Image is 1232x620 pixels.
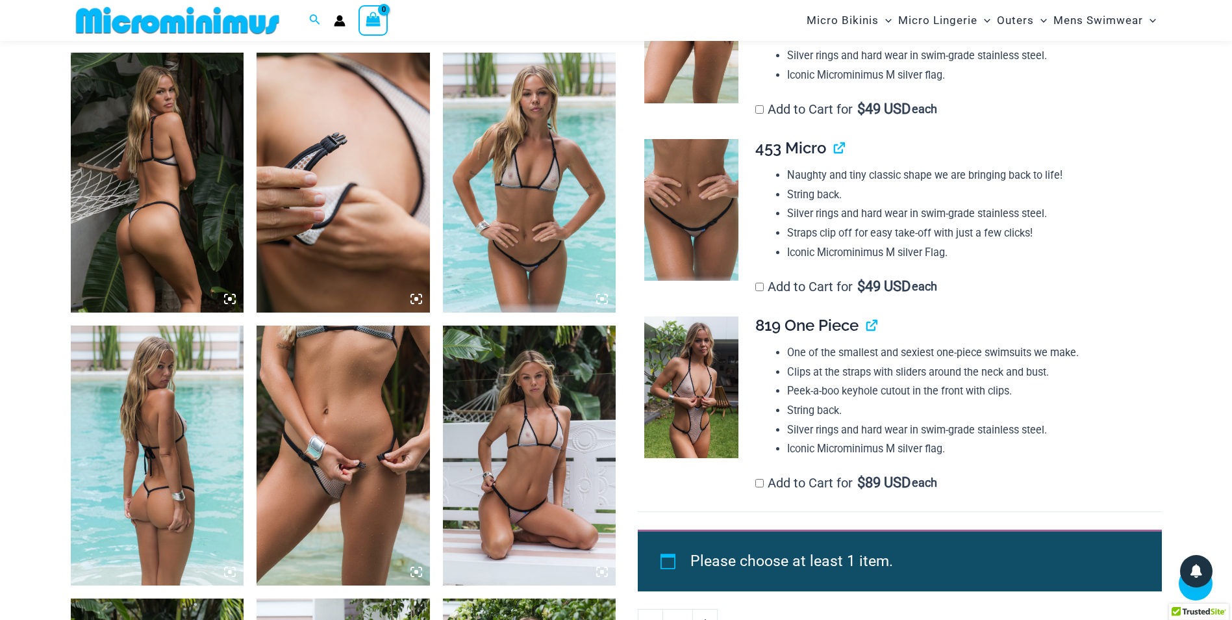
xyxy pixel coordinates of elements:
a: Search icon link [309,12,321,29]
span: Micro Lingerie [898,4,977,37]
img: Trade Winds IvoryInk 453 Micro 02 [644,139,738,281]
span: 49 USD [857,103,911,116]
span: Outers [997,4,1034,37]
input: Add to Cart for$89 USD each [755,479,764,487]
span: Micro Bikinis [807,4,879,37]
span: $ [857,101,865,117]
img: Trade Winds Ivory/Ink 469 Thong [257,326,430,586]
img: Trade Winds Ivory/Ink 317 Top 453 Micro [71,326,244,586]
li: Straps clip off for easy take-off with just a few clicks! [787,224,1151,243]
label: Add to Cart for [755,279,937,294]
a: Account icon link [334,15,346,27]
span: Menu Toggle [1143,4,1156,37]
li: Iconic Microminimus M silver flag. [787,439,1151,459]
a: OutersMenu ToggleMenu Toggle [994,4,1050,37]
span: 49 USD [857,280,911,293]
span: Menu Toggle [1034,4,1047,37]
span: 819 One Piece [755,316,859,335]
label: Add to Cart for [755,101,937,117]
li: Silver rings and hard wear in swim-grade stainless steel. [787,204,1151,224]
span: 453 Micro [755,138,826,157]
img: Trade Winds Ivory/Ink 819 One Piece [644,316,738,458]
li: Iconic Microminimus M silver flag. [787,66,1151,85]
span: $ [857,474,865,491]
span: Menu Toggle [977,4,990,37]
img: MM SHOP LOGO FLAT [71,6,284,35]
li: String back. [787,185,1151,205]
li: Iconic Microminimus M silver Flag. [787,243,1151,263]
a: View Shopping Cart, empty [358,5,388,35]
span: each [912,280,937,293]
li: One of the smallest and sexiest one-piece swimsuits we make. [787,343,1151,363]
li: Silver rings and hard wear in swim-grade stainless steel. [787,46,1151,66]
li: Naughty and tiny classic shape we are bringing back to life! [787,166,1151,185]
span: each [912,476,937,489]
a: Micro BikinisMenu ToggleMenu Toggle [803,4,895,37]
input: Add to Cart for$49 USD each [755,105,764,114]
label: Add to Cart for [755,475,937,491]
li: Peek-a-boo keyhole cutout in the front with clips. [787,381,1151,401]
nav: Site Navigation [801,2,1162,39]
li: Silver rings and hard wear in swim-grade stainless steel. [787,420,1151,440]
a: Micro LingerieMenu ToggleMenu Toggle [895,4,994,37]
img: Trade Winds Ivory/Ink 384 Top [257,53,430,313]
li: Clips at the straps with sliders around the neck and bust. [787,363,1151,382]
input: Add to Cart for$49 USD each [755,283,764,291]
li: String back. [787,401,1151,420]
li: Please choose at least 1 item. [690,547,1132,576]
img: Trade Winds Ivory/Ink 317 Top 453 Micro [443,53,616,313]
img: Trade Winds Ivory/Ink 317 Top 469 Thong [443,326,616,586]
span: Mens Swimwear [1053,4,1143,37]
img: Trade Winds Ivory/Ink 384 Top 469 Thong [71,53,244,313]
span: $ [857,278,865,294]
span: each [912,103,937,116]
span: Menu Toggle [879,4,892,37]
a: Mens SwimwearMenu ToggleMenu Toggle [1050,4,1159,37]
span: 89 USD [857,476,911,489]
